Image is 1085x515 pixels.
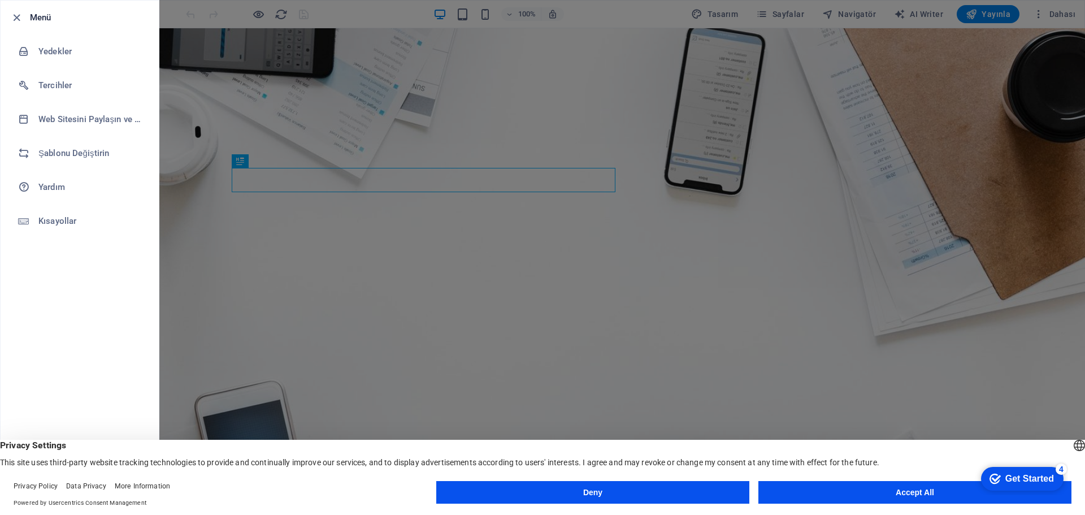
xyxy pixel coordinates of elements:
a: Yardım [1,170,159,204]
div: 4 [84,2,95,14]
div: Get Started 4 items remaining, 20% complete [9,6,92,29]
h6: Yedekler [38,45,143,58]
h6: Web Sitesini Paylaşın ve [GEOGRAPHIC_DATA] [38,112,143,126]
h6: Yardım [38,180,143,194]
div: Get Started [33,12,82,23]
h6: Menü [30,11,150,24]
h6: Kısayollar [38,214,143,228]
h6: Tercihler [38,79,143,92]
h6: Şablonu Değiştirin [38,146,143,160]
